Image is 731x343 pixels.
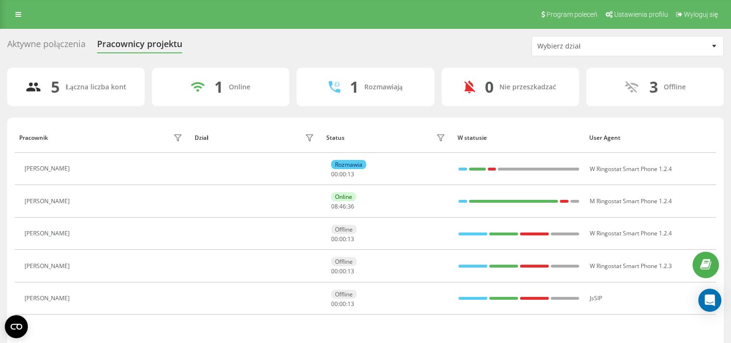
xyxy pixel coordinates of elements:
div: [PERSON_NAME] [25,198,72,205]
div: Rozmawia [331,160,366,169]
span: W Ringostat Smart Phone 1.2.4 [590,229,672,237]
span: 00 [331,170,338,178]
div: Pracownik [19,135,48,141]
span: 08 [331,202,338,210]
span: 00 [339,170,346,178]
div: : : [331,171,354,178]
div: [PERSON_NAME] [25,263,72,269]
div: Pracownicy projektu [97,39,182,54]
div: [PERSON_NAME] [25,165,72,172]
span: 46 [339,202,346,210]
div: Nie przeszkadzać [499,83,556,91]
div: 3 [649,78,658,96]
button: Open CMP widget [5,315,28,338]
div: 1 [350,78,359,96]
div: User Agent [589,135,712,141]
div: 5 [51,78,60,96]
div: Status [326,135,345,141]
span: 36 [347,202,354,210]
span: Program poleceń [546,11,597,18]
span: Ustawienia profilu [614,11,668,18]
div: Offline [331,257,357,266]
div: : : [331,268,354,275]
div: Dział [195,135,208,141]
span: 00 [339,300,346,308]
span: 13 [347,267,354,275]
span: 13 [347,170,354,178]
div: Offline [331,225,357,234]
div: Rozmawiają [364,83,403,91]
span: Wyloguj się [684,11,718,18]
div: : : [331,301,354,307]
div: Online [229,83,250,91]
div: Aktywne połączenia [7,39,86,54]
div: Offline [664,83,686,91]
span: JsSIP [590,294,602,302]
div: [PERSON_NAME] [25,295,72,302]
div: : : [331,203,354,210]
span: M Ringostat Smart Phone 1.2.4 [590,197,672,205]
div: Open Intercom Messenger [698,289,721,312]
div: 1 [214,78,223,96]
span: 00 [331,267,338,275]
span: 00 [339,267,346,275]
span: 13 [347,300,354,308]
div: Wybierz dział [537,42,652,50]
div: Offline [331,290,357,299]
div: 0 [485,78,494,96]
div: W statusie [458,135,580,141]
span: W Ringostat Smart Phone 1.2.3 [590,262,672,270]
span: 00 [339,235,346,243]
div: [PERSON_NAME] [25,230,72,237]
div: : : [331,236,354,243]
span: 13 [347,235,354,243]
span: 00 [331,300,338,308]
span: W Ringostat Smart Phone 1.2.4 [590,165,672,173]
div: Łączna liczba kont [65,83,126,91]
div: Online [331,192,356,201]
span: 00 [331,235,338,243]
